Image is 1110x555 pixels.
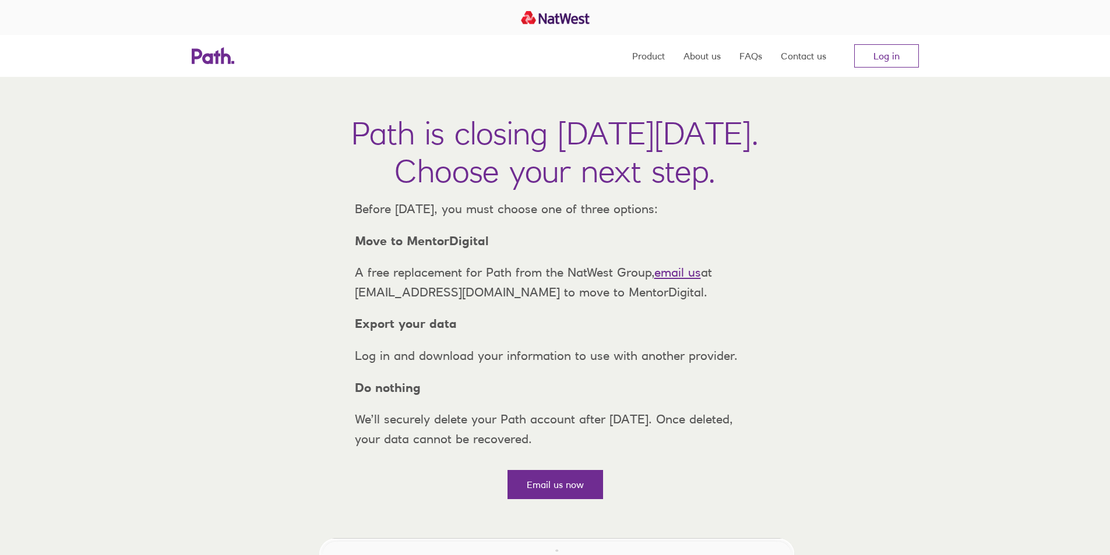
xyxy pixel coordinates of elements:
[654,265,701,280] a: email us
[346,409,765,448] p: We’ll securely delete your Path account after [DATE]. Once deleted, your data cannot be recovered.
[781,35,826,77] a: Contact us
[346,199,765,219] p: Before [DATE], you must choose one of three options:
[739,35,762,77] a: FAQs
[683,35,721,77] a: About us
[508,470,603,499] a: Email us now
[854,44,919,68] a: Log in
[351,114,759,190] h1: Path is closing [DATE][DATE]. Choose your next step.
[355,380,421,395] strong: Do nothing
[346,346,765,366] p: Log in and download your information to use with another provider.
[355,316,457,331] strong: Export your data
[346,263,765,302] p: A free replacement for Path from the NatWest Group, at [EMAIL_ADDRESS][DOMAIN_NAME] to move to Me...
[632,35,665,77] a: Product
[355,234,489,248] strong: Move to MentorDigital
